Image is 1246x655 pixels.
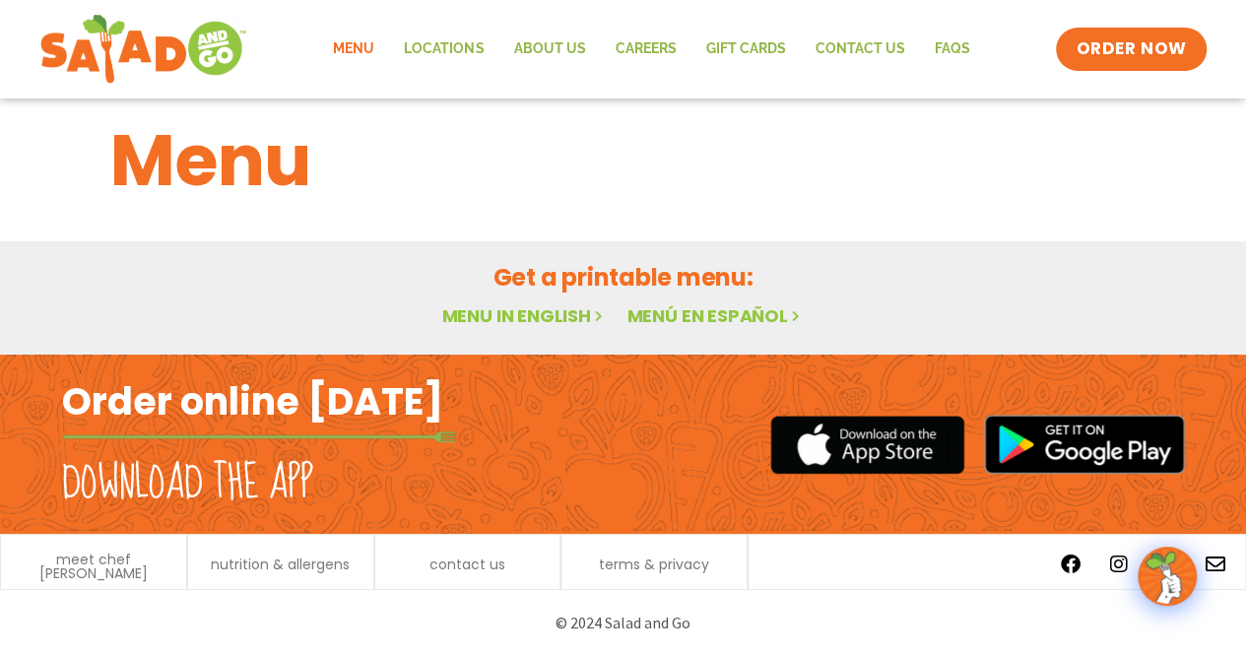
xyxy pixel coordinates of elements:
h1: Menu [110,107,1137,214]
p: © 2024 Salad and Go [72,610,1175,636]
img: google_play [984,415,1185,474]
img: wpChatIcon [1140,549,1195,604]
h2: Order online [DATE] [62,377,443,426]
a: Contact Us [800,27,919,72]
a: nutrition & allergens [211,557,350,571]
nav: Menu [318,27,984,72]
a: Careers [600,27,690,72]
img: fork [62,431,456,442]
a: terms & privacy [599,557,709,571]
a: contact us [429,557,505,571]
h2: Download the app [62,456,313,511]
a: FAQs [919,27,984,72]
a: Menu in English [441,303,607,328]
a: ORDER NOW [1056,28,1206,71]
img: new-SAG-logo-768×292 [39,10,247,89]
img: appstore [770,413,964,477]
a: Menú en español [626,303,804,328]
a: meet chef [PERSON_NAME] [11,553,176,580]
h2: Get a printable menu: [110,260,1137,295]
span: ORDER NOW [1076,37,1186,61]
a: About Us [498,27,600,72]
a: Menu [318,27,389,72]
a: Locations [389,27,498,72]
a: GIFT CARDS [690,27,800,72]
